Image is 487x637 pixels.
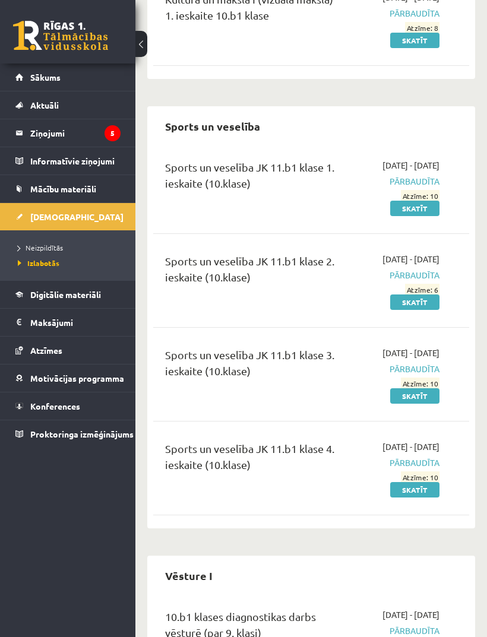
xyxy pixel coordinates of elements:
[30,373,124,384] span: Motivācijas programma
[390,388,439,404] a: Skatīt
[30,345,62,356] span: Atzīmes
[15,309,121,336] a: Maksājumi
[360,363,439,375] span: Pārbaudīta
[15,175,121,202] a: Mācību materiāli
[30,100,59,110] span: Aktuāli
[15,147,121,175] a: Informatīvie ziņojumi
[15,392,121,420] a: Konferences
[153,112,272,140] h2: Sports un veselība
[30,429,134,439] span: Proktoringa izmēģinājums
[165,159,342,197] div: Sports un veselība JK 11.b1 klase 1. ieskaite (10.klase)
[390,33,439,48] a: Skatīt
[360,457,439,469] span: Pārbaudīta
[401,190,439,202] span: Atzīme: 10
[15,91,121,119] a: Aktuāli
[18,258,59,268] span: Izlabotās
[401,471,439,484] span: Atzīme: 10
[18,258,124,268] a: Izlabotās
[382,440,439,453] span: [DATE] - [DATE]
[390,201,439,216] a: Skatīt
[15,64,121,91] a: Sākums
[360,175,439,188] span: Pārbaudīta
[18,242,124,253] a: Neizpildītās
[30,147,121,175] legend: Informatīvie ziņojumi
[382,159,439,172] span: [DATE] - [DATE]
[30,72,61,83] span: Sākums
[360,7,439,20] span: Pārbaudīta
[30,211,124,222] span: [DEMOGRAPHIC_DATA]
[30,309,121,336] legend: Maksājumi
[30,119,121,147] legend: Ziņojumi
[165,440,342,478] div: Sports un veselība JK 11.b1 klase 4. ieskaite (10.klase)
[13,21,108,50] a: Rīgas 1. Tālmācības vidusskola
[105,125,121,141] i: 5
[15,203,121,230] a: [DEMOGRAPHIC_DATA]
[360,625,439,637] span: Pārbaudīta
[30,401,80,411] span: Konferences
[405,22,439,34] span: Atzīme: 8
[382,347,439,359] span: [DATE] - [DATE]
[382,609,439,621] span: [DATE] - [DATE]
[15,365,121,392] a: Motivācijas programma
[390,294,439,310] a: Skatīt
[390,482,439,497] a: Skatīt
[15,119,121,147] a: Ziņojumi5
[165,347,342,385] div: Sports un veselība JK 11.b1 klase 3. ieskaite (10.klase)
[153,562,224,590] h2: Vēsture I
[15,281,121,308] a: Digitālie materiāli
[18,243,63,252] span: Neizpildītās
[15,420,121,448] a: Proktoringa izmēģinājums
[15,337,121,364] a: Atzīmes
[401,378,439,390] span: Atzīme: 10
[360,269,439,281] span: Pārbaudīta
[165,253,342,291] div: Sports un veselība JK 11.b1 klase 2. ieskaite (10.klase)
[30,289,101,300] span: Digitālie materiāli
[30,183,96,194] span: Mācību materiāli
[405,284,439,296] span: Atzīme: 6
[382,253,439,265] span: [DATE] - [DATE]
